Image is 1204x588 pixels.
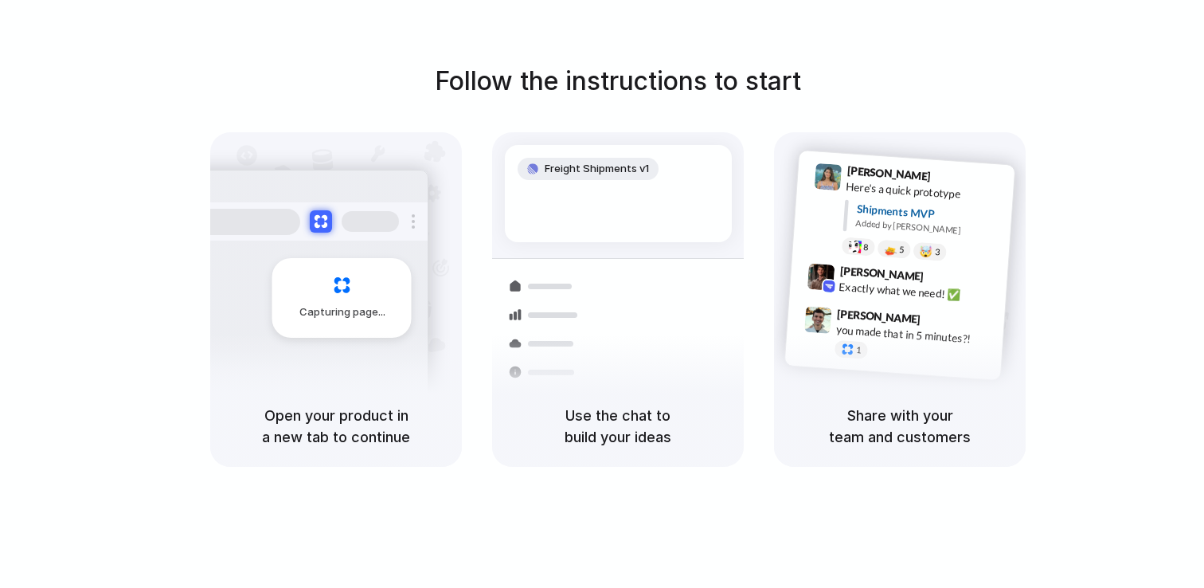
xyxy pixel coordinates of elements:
[856,201,1003,227] div: Shipments MVP
[846,162,931,185] span: [PERSON_NAME]
[545,161,649,177] span: Freight Shipments v1
[855,217,1002,240] div: Added by [PERSON_NAME]
[839,262,924,285] span: [PERSON_NAME]
[837,305,921,328] span: [PERSON_NAME]
[435,62,801,100] h1: Follow the instructions to start
[928,269,961,288] span: 9:42 AM
[936,170,968,189] span: 9:41 AM
[299,304,388,320] span: Capturing page
[835,321,995,348] div: you made that in 5 minutes?!
[229,405,443,448] h5: Open your product in a new tab to continue
[838,278,998,305] div: Exactly what we need! ✅
[856,346,862,355] span: 1
[935,248,940,257] span: 3
[793,405,1007,448] h5: Share with your team and customers
[920,245,933,257] div: 🤯
[899,245,905,254] span: 5
[863,243,869,252] span: 8
[846,178,1005,206] div: Here's a quick prototype
[511,405,725,448] h5: Use the chat to build your ideas
[925,312,958,331] span: 9:47 AM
